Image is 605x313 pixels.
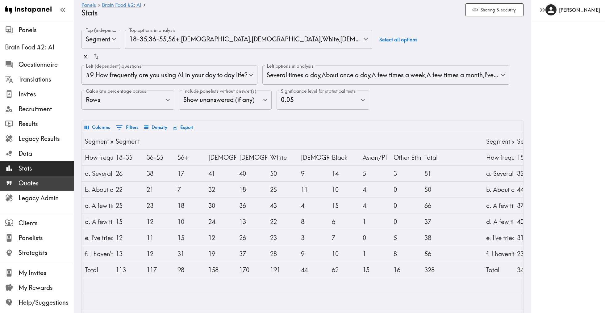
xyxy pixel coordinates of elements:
div: #9 How frequently are you using AI in your day to day life? [81,66,257,85]
div: 31.58% [517,230,542,246]
div: Segment [116,133,140,149]
div: 15 [332,198,357,214]
div: 38 [424,230,449,246]
div: 4 [301,198,326,214]
div: 117 [147,262,171,278]
div: 9 [301,246,326,262]
label: Top options in analysis [129,27,176,34]
span: Panelists [19,234,74,242]
div: 37 [424,214,449,230]
div: 66 [424,198,449,214]
div: 32.1% [517,166,542,181]
div: 12 [147,214,171,230]
button: Select columns [83,122,112,133]
div: b. About once a day [486,182,511,197]
div: a. Several times a day [85,166,110,181]
div: 30 [208,198,233,214]
div: 18-35 , 36-55 , 56+ , [DEMOGRAPHIC_DATA] , [DEMOGRAPHIC_DATA] , White , [DEMOGRAPHIC_DATA] , Blac... [125,30,372,49]
label: Top (independent) questions [86,27,117,34]
span: Quotes [19,179,74,188]
h4: Stats [81,8,461,17]
div: 24 [208,214,233,230]
div: 40 [239,166,264,181]
div: 8 [394,246,418,262]
span: Invites [19,90,74,99]
button: Sharing & security [465,3,524,17]
div: Female [239,150,264,165]
label: Left options in analysis [267,63,314,70]
div: 0 [363,230,387,246]
div: c. A few times a week [85,198,110,214]
div: 37.88% [517,198,542,214]
div: 12 [147,246,171,262]
div: White [270,150,295,165]
span: Recruitment [19,105,74,113]
div: 98 [177,262,202,278]
label: Include panelists without answer(s) [183,88,256,95]
div: 43 [270,198,295,214]
div: 13 [239,214,264,230]
div: 7 [332,230,357,246]
div: 44 [301,262,326,278]
label: Significance level for statistical tests [281,88,356,95]
div: 81 [424,166,449,181]
span: Translations [19,75,74,84]
div: 4 [363,198,387,214]
div: Male [208,150,233,165]
a: Panels [81,2,96,8]
div: 12 [208,230,233,246]
div: f. I haven't used AI [486,246,511,262]
span: My Rewards [19,283,74,292]
div: 32 [208,182,233,197]
div: 56 [424,246,449,262]
div: Black [332,150,357,165]
div: d. A few times a month [85,214,110,230]
div: 23.21% [517,246,542,262]
div: 56+ [177,150,202,165]
div: 50 [270,166,295,181]
div: 18 [177,198,202,214]
div: 1 [363,214,387,230]
div: Hispanic [301,150,326,165]
div: 62 [332,262,357,278]
div: 23 [147,198,171,214]
div: Several times a day , About once a day , A few times a week , A few times a month , I've tried AI... [262,66,509,85]
div: 18-35 [517,150,542,165]
button: Show filters [114,122,140,133]
div: Other Ethnic [394,150,418,165]
div: 28 [270,246,295,262]
span: Legacy Admin [19,194,74,202]
div: 12 [116,230,140,246]
a: Brain Food #2: AI [102,2,141,8]
div: 38 [147,166,171,181]
div: Segment [517,133,542,149]
span: Legacy Results [19,134,74,143]
div: Total [424,150,449,165]
div: Total [486,262,511,278]
div: 328 [424,262,449,278]
div: 7 [177,182,202,197]
div: 1 [363,246,387,262]
div: 3 [394,166,418,181]
span: Panels [19,26,74,34]
div: How frequently are you using AI in your day to day life? [486,150,511,165]
div: 44% [517,182,542,197]
button: Density [143,122,169,133]
div: 0 [394,182,418,197]
div: 26 [116,166,140,181]
div: a. Several times a day [486,166,511,181]
div: 34.45% [517,262,542,278]
div: 11 [301,182,326,197]
span: Stats [19,164,74,173]
div: 0 [394,198,418,214]
div: 10 [332,246,357,262]
div: 21 [147,182,171,197]
span: Results [19,120,74,128]
span: Strategists [19,248,74,257]
h6: [PERSON_NAME] [559,6,600,13]
div: 18-35 [116,150,140,165]
div: c. A few times a week [486,198,511,214]
div: 15 [363,262,387,278]
div: 191 [270,262,295,278]
div: 113 [116,262,140,278]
